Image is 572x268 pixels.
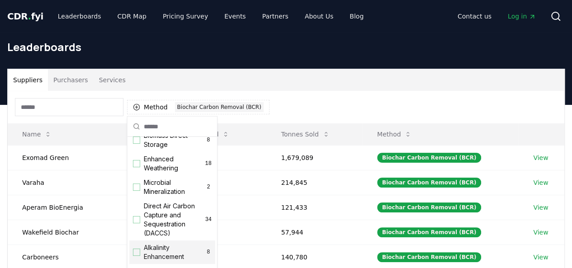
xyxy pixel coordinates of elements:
[342,8,371,24] a: Blog
[450,8,543,24] nav: Main
[8,145,150,170] td: Exomad Green
[127,100,269,114] button: MethodBiochar Carbon Removal (BCR)
[267,220,363,244] td: 57,944
[377,227,481,237] div: Biochar Carbon Removal (BCR)
[51,8,109,24] a: Leaderboards
[533,203,548,212] a: View
[205,183,212,191] span: 2
[28,11,31,22] span: .
[7,10,43,23] a: CDR.fyi
[377,178,481,188] div: Biochar Carbon Removal (BCR)
[144,178,205,196] span: Microbial Mineralization
[501,8,543,24] a: Log in
[450,8,499,24] a: Contact us
[533,178,548,187] a: View
[205,160,212,167] span: 18
[274,125,337,143] button: Tonnes Sold
[370,125,419,143] button: Method
[15,125,59,143] button: Name
[205,216,211,223] span: 34
[144,202,205,238] span: Direct Air Carbon Capture and Sequestration (DACCS)
[175,102,264,112] div: Biochar Carbon Removal (BCR)
[8,195,150,220] td: Aperam BioEnergia
[267,195,363,220] td: 121,433
[205,249,211,256] span: 8
[7,11,43,22] span: CDR fyi
[8,69,48,91] button: Suppliers
[156,8,215,24] a: Pricing Survey
[267,145,363,170] td: 1,679,089
[51,8,371,24] nav: Main
[7,40,565,54] h1: Leaderboards
[533,153,548,162] a: View
[508,12,536,21] span: Log in
[298,8,340,24] a: About Us
[267,170,363,195] td: 214,845
[255,8,296,24] a: Partners
[144,243,205,261] span: Alkalinity Enhancement
[48,69,94,91] button: Purchasers
[377,202,481,212] div: Biochar Carbon Removal (BCR)
[8,220,150,244] td: Wakefield Biochar
[144,131,205,149] span: Biomass Direct Storage
[377,153,481,163] div: Biochar Carbon Removal (BCR)
[533,253,548,262] a: View
[533,228,548,237] a: View
[144,155,205,173] span: Enhanced Weathering
[217,8,253,24] a: Events
[205,136,212,144] span: 8
[94,69,131,91] button: Services
[8,170,150,195] td: Varaha
[377,252,481,262] div: Biochar Carbon Removal (BCR)
[110,8,154,24] a: CDR Map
